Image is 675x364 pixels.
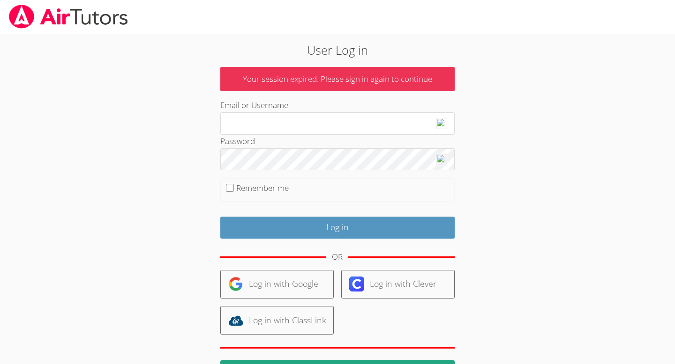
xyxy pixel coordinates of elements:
a: Log in with Google [220,270,334,298]
img: npw-badge-icon-locked.svg [436,118,447,129]
img: clever-logo-6eab21bc6e7a338710f1a6ff85c0baf02591cd810cc4098c63d3a4b26e2feb20.svg [349,277,364,291]
img: classlink-logo-d6bb404cc1216ec64c9a2012d9dc4662098be43eaf13dc465df04b49fa7ab582.svg [228,313,243,328]
h2: User Log in [155,41,520,59]
img: npw-badge-icon-locked.svg [436,154,447,165]
img: google-logo-50288ca7cdecda66e5e0955fdab243c47b7ad437acaf1139b6f446037453330a.svg [228,277,243,291]
a: Log in with Clever [341,270,455,298]
a: Log in with ClassLink [220,306,334,335]
img: airtutors_banner-c4298cdbf04f3fff15de1276eac7730deb9818008684d7c2e4769d2f7ddbe033.png [8,5,129,29]
input: Log in [220,217,455,239]
p: Your session expired. Please sign in again to continue [220,67,455,92]
label: Remember me [236,182,289,193]
div: OR [332,250,343,264]
label: Email or Username [220,100,288,110]
label: Password [220,136,255,146]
